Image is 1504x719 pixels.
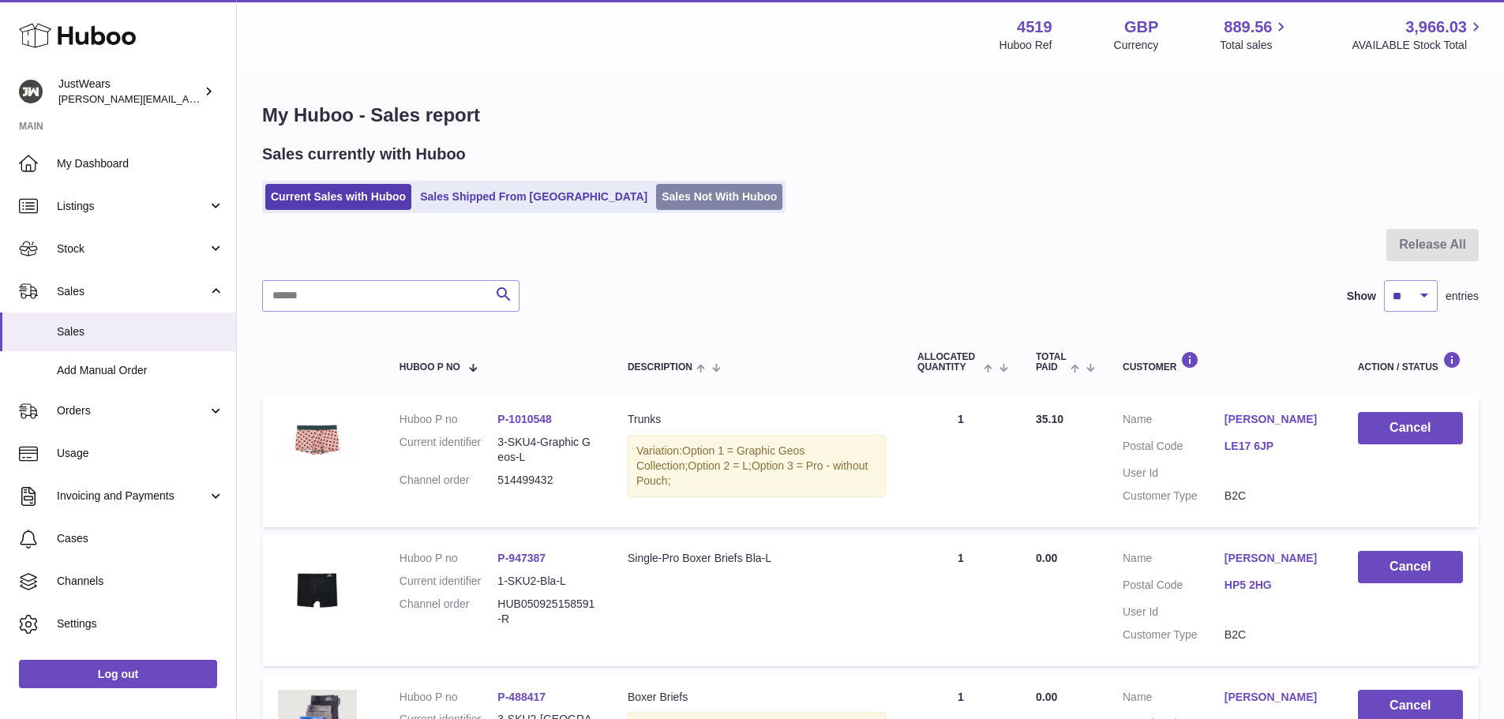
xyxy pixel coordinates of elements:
[917,352,980,373] span: ALLOCATED Quantity
[57,242,208,257] span: Stock
[1123,412,1225,431] dt: Name
[57,403,208,418] span: Orders
[1036,413,1063,425] span: 35.10
[497,691,546,703] a: P-488417
[58,77,201,107] div: JustWears
[399,551,498,566] dt: Huboo P no
[1123,578,1225,597] dt: Postal Code
[1225,627,1326,642] dd: B2C
[1352,38,1485,53] span: AVAILABLE Stock Total
[58,92,317,105] span: [PERSON_NAME][EMAIL_ADDRESS][DOMAIN_NAME]
[656,184,782,210] a: Sales Not With Huboo
[1123,489,1225,504] dt: Customer Type
[1123,605,1225,620] dt: User Id
[497,552,546,564] a: P-947387
[57,616,224,631] span: Settings
[262,144,466,165] h2: Sales currently with Huboo
[497,435,596,465] dd: 3-SKU4-Graphic Geos-L
[1347,289,1376,304] label: Show
[628,362,692,373] span: Description
[1123,690,1225,709] dt: Name
[497,574,596,589] dd: 1-SKU2-Bla-L
[399,362,460,373] span: Huboo P no
[1225,578,1326,593] a: HP5 2HG
[1017,17,1052,38] strong: 4519
[278,412,357,465] img: 45191726768990.jpg
[57,574,224,589] span: Channels
[1036,352,1067,373] span: Total paid
[1352,17,1485,53] a: 3,966.03 AVAILABLE Stock Total
[1123,551,1225,570] dt: Name
[688,459,752,472] span: Option 2 = L;
[399,597,498,627] dt: Channel order
[1405,17,1467,38] span: 3,966.03
[497,413,552,425] a: P-1010548
[902,396,1020,527] td: 1
[1036,552,1057,564] span: 0.00
[628,551,886,566] div: Single-Pro Boxer Briefs Bla-L
[1224,17,1272,38] span: 889.56
[636,444,805,472] span: Option 1 = Graphic Geos Collection;
[57,199,208,214] span: Listings
[1225,551,1326,566] a: [PERSON_NAME]
[278,551,357,630] img: 45191707423475.png
[399,435,498,465] dt: Current identifier
[1358,551,1463,583] button: Cancel
[57,363,224,378] span: Add Manual Order
[628,690,886,705] div: Boxer Briefs
[1358,412,1463,444] button: Cancel
[636,459,868,487] span: Option 3 = Pro - without Pouch;
[57,284,208,299] span: Sales
[1220,17,1290,53] a: 889.56 Total sales
[1446,289,1479,304] span: entries
[1124,17,1158,38] strong: GBP
[57,446,224,461] span: Usage
[1123,351,1326,373] div: Customer
[1220,38,1290,53] span: Total sales
[1036,691,1057,703] span: 0.00
[628,412,886,427] div: Trunks
[399,473,498,488] dt: Channel order
[19,660,217,688] a: Log out
[265,184,411,210] a: Current Sales with Huboo
[1123,466,1225,481] dt: User Id
[1123,439,1225,458] dt: Postal Code
[19,80,43,103] img: josh@just-wears.com
[414,184,653,210] a: Sales Shipped From [GEOGRAPHIC_DATA]
[1123,627,1225,642] dt: Customer Type
[1225,439,1326,454] a: LE17 6JP
[57,156,224,171] span: My Dashboard
[57,324,224,339] span: Sales
[399,574,498,589] dt: Current identifier
[1225,489,1326,504] dd: B2C
[1225,412,1326,427] a: [PERSON_NAME]
[1114,38,1159,53] div: Currency
[399,412,498,427] dt: Huboo P no
[1225,690,1326,705] a: [PERSON_NAME]
[497,597,596,627] dd: HUB050925158591-R
[902,535,1020,666] td: 1
[57,489,208,504] span: Invoicing and Payments
[628,435,886,497] div: Variation:
[262,103,1479,128] h1: My Huboo - Sales report
[399,690,498,705] dt: Huboo P no
[1000,38,1052,53] div: Huboo Ref
[1358,351,1463,373] div: Action / Status
[497,473,596,488] dd: 514499432
[57,531,224,546] span: Cases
